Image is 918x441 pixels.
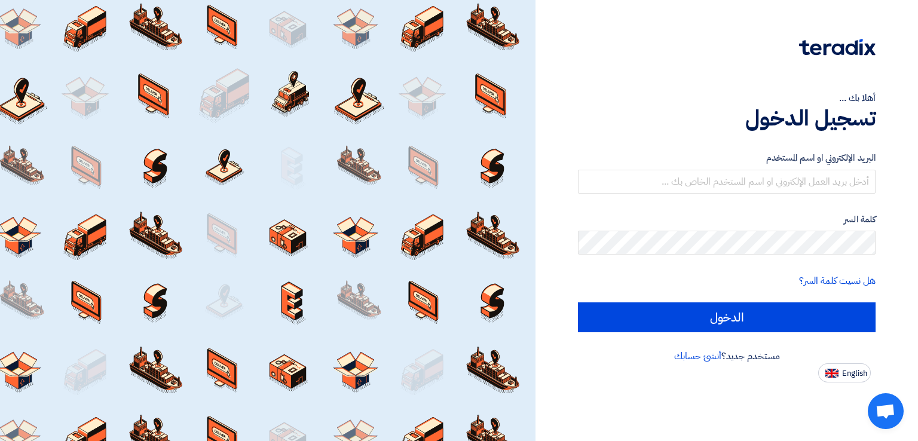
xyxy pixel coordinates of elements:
button: English [818,363,871,382]
label: كلمة السر [578,213,876,226]
input: أدخل بريد العمل الإلكتروني او اسم المستخدم الخاص بك ... [578,170,876,194]
a: هل نسيت كلمة السر؟ [799,274,876,288]
a: أنشئ حسابك [674,349,721,363]
div: أهلا بك ... [578,91,876,105]
h1: تسجيل الدخول [578,105,876,131]
input: الدخول [578,302,876,332]
img: Teradix logo [799,39,876,56]
label: البريد الإلكتروني او اسم المستخدم [578,151,876,165]
a: Open chat [868,393,904,429]
img: en-US.png [825,369,839,378]
span: English [842,369,867,378]
div: مستخدم جديد؟ [578,349,876,363]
